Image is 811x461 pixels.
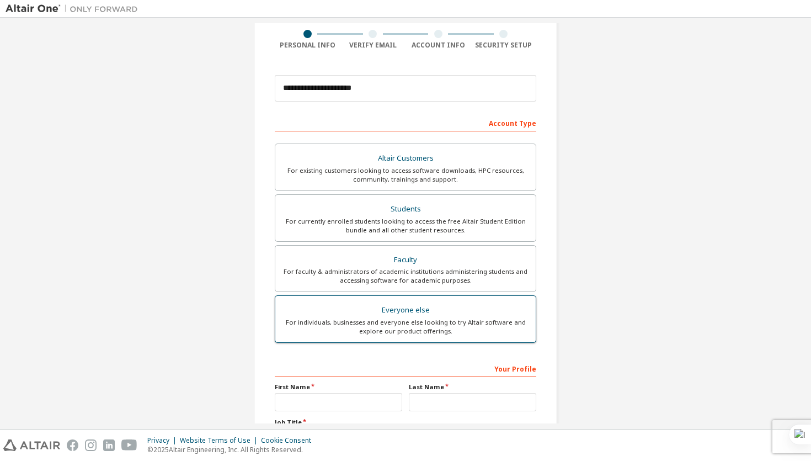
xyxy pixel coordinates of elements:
img: altair_logo.svg [3,439,60,451]
label: Job Title [275,418,536,427]
div: For existing customers looking to access software downloads, HPC resources, community, trainings ... [282,166,529,184]
div: For faculty & administrators of academic institutions administering students and accessing softwa... [282,267,529,285]
p: © 2025 Altair Engineering, Inc. All Rights Reserved. [147,445,318,454]
img: facebook.svg [67,439,78,451]
div: Verify Email [340,41,406,50]
div: For individuals, businesses and everyone else looking to try Altair software and explore our prod... [282,318,529,336]
div: For currently enrolled students looking to access the free Altair Student Edition bundle and all ... [282,217,529,235]
div: Faculty [282,252,529,268]
div: Personal Info [275,41,340,50]
div: Account Type [275,114,536,131]
img: youtube.svg [121,439,137,451]
div: Everyone else [282,303,529,318]
img: instagram.svg [85,439,97,451]
img: linkedin.svg [103,439,115,451]
div: Website Terms of Use [180,436,261,445]
div: Students [282,202,529,217]
div: Security Setup [471,41,537,50]
div: Account Info [405,41,471,50]
div: Privacy [147,436,180,445]
div: Altair Customers [282,151,529,166]
div: Cookie Consent [261,436,318,445]
label: Last Name [409,383,536,391]
div: Your Profile [275,359,536,377]
label: First Name [275,383,402,391]
img: Altair One [6,3,143,14]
